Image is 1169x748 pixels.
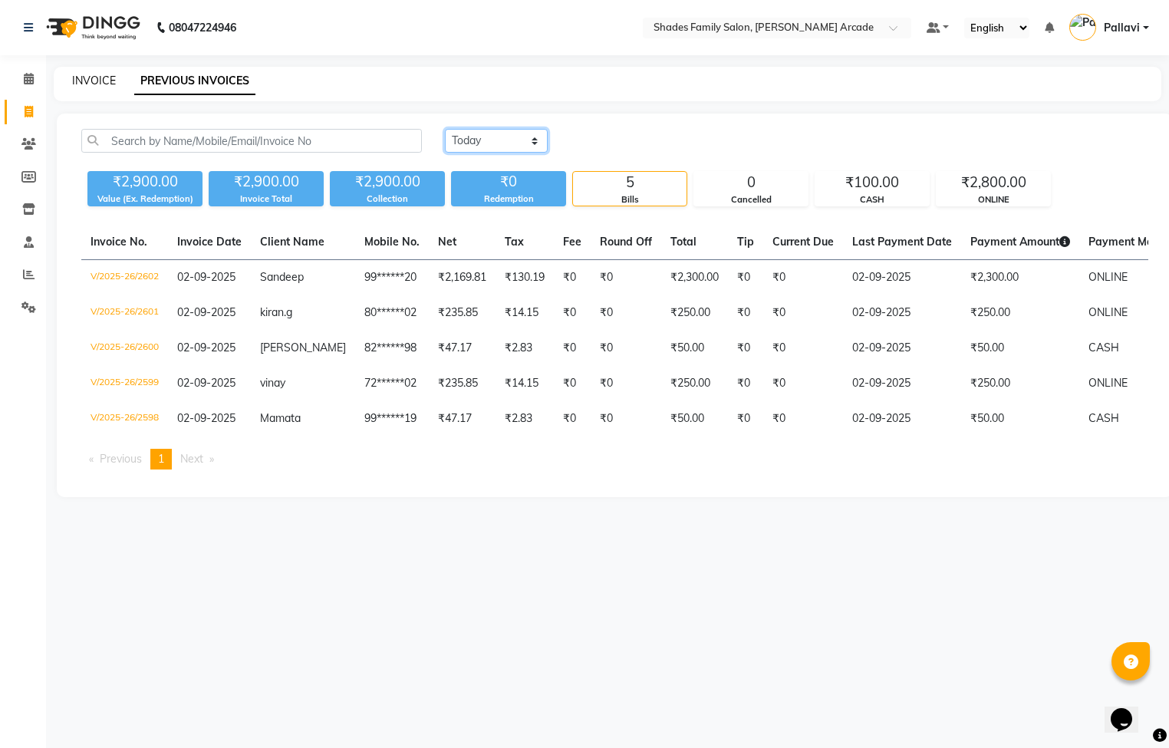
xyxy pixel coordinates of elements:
[177,270,235,284] span: 02-09-2025
[330,193,445,206] div: Collection
[364,235,420,249] span: Mobile No.
[661,401,728,437] td: ₹50.00
[970,235,1070,249] span: Payment Amount
[554,401,591,437] td: ₹0
[843,401,961,437] td: 02-09-2025
[260,376,285,390] span: vinay
[961,366,1079,401] td: ₹250.00
[496,401,554,437] td: ₹2.83
[573,193,687,206] div: Bills
[429,401,496,437] td: ₹47.17
[496,295,554,331] td: ₹14.15
[843,260,961,296] td: 02-09-2025
[763,260,843,296] td: ₹0
[429,260,496,296] td: ₹2,169.81
[496,366,554,401] td: ₹14.15
[763,295,843,331] td: ₹0
[937,172,1050,193] div: ₹2,800.00
[429,295,496,331] td: ₹235.85
[937,193,1050,206] div: ONLINE
[81,331,168,366] td: V/2025-26/2600
[554,331,591,366] td: ₹0
[39,6,144,49] img: logo
[134,68,255,95] a: PREVIOUS INVOICES
[728,295,763,331] td: ₹0
[843,295,961,331] td: 02-09-2025
[451,171,566,193] div: ₹0
[260,305,292,319] span: kiran.g
[429,366,496,401] td: ₹235.85
[815,172,929,193] div: ₹100.00
[72,74,116,87] a: INVOICE
[91,235,147,249] span: Invoice No.
[1088,411,1119,425] span: CASH
[177,235,242,249] span: Invoice Date
[260,235,324,249] span: Client Name
[451,193,566,206] div: Redemption
[180,452,203,466] span: Next
[1088,305,1128,319] span: ONLINE
[763,366,843,401] td: ₹0
[815,193,929,206] div: CASH
[429,331,496,366] td: ₹47.17
[100,452,142,466] span: Previous
[728,331,763,366] td: ₹0
[81,295,168,331] td: V/2025-26/2601
[591,331,661,366] td: ₹0
[563,235,581,249] span: Fee
[772,235,834,249] span: Current Due
[661,260,728,296] td: ₹2,300.00
[843,366,961,401] td: 02-09-2025
[763,331,843,366] td: ₹0
[661,331,728,366] td: ₹50.00
[169,6,236,49] b: 08047224946
[843,331,961,366] td: 02-09-2025
[209,171,324,193] div: ₹2,900.00
[330,171,445,193] div: ₹2,900.00
[1088,376,1128,390] span: ONLINE
[852,235,952,249] span: Last Payment Date
[694,172,808,193] div: 0
[260,411,301,425] span: Mamata
[81,449,1148,470] nav: Pagination
[438,235,456,249] span: Net
[763,401,843,437] td: ₹0
[728,260,763,296] td: ₹0
[158,452,164,466] span: 1
[961,401,1079,437] td: ₹50.00
[591,295,661,331] td: ₹0
[670,235,696,249] span: Total
[1069,14,1096,41] img: Pallavi
[961,331,1079,366] td: ₹50.00
[81,366,168,401] td: V/2025-26/2599
[554,366,591,401] td: ₹0
[1088,341,1119,354] span: CASH
[260,270,304,284] span: Sandeep
[554,295,591,331] td: ₹0
[591,366,661,401] td: ₹0
[496,331,554,366] td: ₹2.83
[1088,270,1128,284] span: ONLINE
[961,295,1079,331] td: ₹250.00
[591,401,661,437] td: ₹0
[591,260,661,296] td: ₹0
[1104,20,1140,36] span: Pallavi
[737,235,754,249] span: Tip
[961,260,1079,296] td: ₹2,300.00
[1105,687,1154,733] iframe: chat widget
[505,235,524,249] span: Tax
[554,260,591,296] td: ₹0
[81,401,168,437] td: V/2025-26/2598
[87,193,203,206] div: Value (Ex. Redemption)
[728,366,763,401] td: ₹0
[177,411,235,425] span: 02-09-2025
[209,193,324,206] div: Invoice Total
[177,376,235,390] span: 02-09-2025
[600,235,652,249] span: Round Off
[694,193,808,206] div: Cancelled
[177,341,235,354] span: 02-09-2025
[573,172,687,193] div: 5
[177,305,235,319] span: 02-09-2025
[81,260,168,296] td: V/2025-26/2602
[260,341,346,354] span: [PERSON_NAME]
